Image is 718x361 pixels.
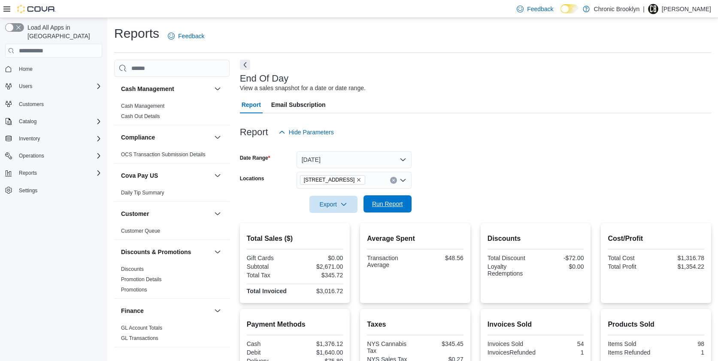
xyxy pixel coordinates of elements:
button: Inventory [2,133,106,145]
h3: Customer [121,209,149,218]
span: Feedback [178,32,204,40]
button: Remove 483 3rd Ave from selection in this group [356,177,361,182]
span: Operations [19,152,44,159]
button: Users [15,81,36,91]
span: Inventory [19,135,40,142]
button: Open list of options [400,177,406,184]
p: Chronic Brooklyn [594,4,640,14]
h1: Reports [114,25,159,42]
span: Load All Apps in [GEOGRAPHIC_DATA] [24,23,102,40]
p: | [643,4,645,14]
span: Cash Out Details [121,113,160,120]
div: Subtotal [247,263,293,270]
a: Discounts [121,266,144,272]
button: Customer [212,209,223,219]
img: Cova [17,5,56,13]
div: Cash [247,340,293,347]
button: Operations [15,151,48,161]
a: Cash Out Details [121,113,160,119]
div: View a sales snapshot for a date or date range. [240,84,366,93]
button: Customer [121,209,211,218]
div: Loyalty Redemptions [488,263,534,277]
span: OCS Transaction Submission Details [121,151,206,158]
div: $1,316.78 [658,255,704,261]
button: Next [240,60,250,70]
div: $0.00 [537,263,584,270]
a: Daily Tip Summary [121,190,164,196]
div: 1 [658,349,704,356]
button: Cova Pay US [212,170,223,181]
button: Catalog [15,116,40,127]
h2: Average Spent [367,234,464,244]
button: Catalog [2,115,106,127]
strong: Total Invoiced [247,288,287,294]
h2: Taxes [367,319,464,330]
button: Run Report [364,195,412,212]
h3: Report [240,127,268,137]
div: Total Cost [608,255,654,261]
span: Home [19,66,33,73]
label: Date Range [240,155,270,161]
span: Daily Tip Summary [121,189,164,196]
span: Discounts [121,266,144,273]
nav: Complex example [5,59,102,219]
div: Ned Farrell [648,4,658,14]
div: Discounts & Promotions [114,264,230,298]
button: [DATE] [297,151,412,168]
span: Users [15,81,102,91]
div: $2,671.00 [297,263,343,270]
div: Invoices Sold [488,340,534,347]
h3: Cova Pay US [121,171,158,180]
span: Settings [19,187,37,194]
h3: Discounts & Promotions [121,248,191,256]
div: Total Discount [488,255,534,261]
button: Operations [2,150,106,162]
div: Total Profit [608,263,654,270]
a: Feedback [513,0,557,18]
button: Hide Parameters [275,124,337,141]
a: Settings [15,185,41,196]
button: Cash Management [212,84,223,94]
h2: Total Sales ($) [247,234,343,244]
span: Inventory [15,133,102,144]
span: GL Account Totals [121,325,162,331]
div: $3,016.72 [297,288,343,294]
div: Finance [114,323,230,347]
span: Feedback [527,5,553,13]
span: Catalog [19,118,36,125]
button: Settings [2,184,106,197]
span: Catalog [15,116,102,127]
button: Clear input [390,177,397,184]
span: [STREET_ADDRESS] [304,176,355,184]
a: Promotion Details [121,276,162,282]
span: Export [315,196,352,213]
span: Users [19,83,32,90]
div: Gift Cards [247,255,293,261]
button: Reports [2,167,106,179]
a: Promotions [121,287,147,293]
div: Transaction Average [367,255,413,268]
div: 54 [537,340,584,347]
span: Cash Management [121,103,164,109]
a: Customers [15,99,47,109]
span: GL Transactions [121,335,158,342]
div: $345.45 [417,340,464,347]
span: Operations [15,151,102,161]
h2: Invoices Sold [488,319,584,330]
button: Export [309,196,357,213]
div: Cash Management [114,101,230,125]
button: Cash Management [121,85,211,93]
button: Discounts & Promotions [212,247,223,257]
button: Reports [15,168,40,178]
span: Customers [19,101,44,108]
a: Feedback [164,27,208,45]
label: Locations [240,175,264,182]
h2: Cost/Profit [608,234,704,244]
span: Customers [15,98,102,109]
span: Reports [15,168,102,178]
div: 1 [539,349,584,356]
span: Report [242,96,261,113]
button: Home [2,63,106,75]
a: Customer Queue [121,228,160,234]
a: OCS Transaction Submission Details [121,152,206,158]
